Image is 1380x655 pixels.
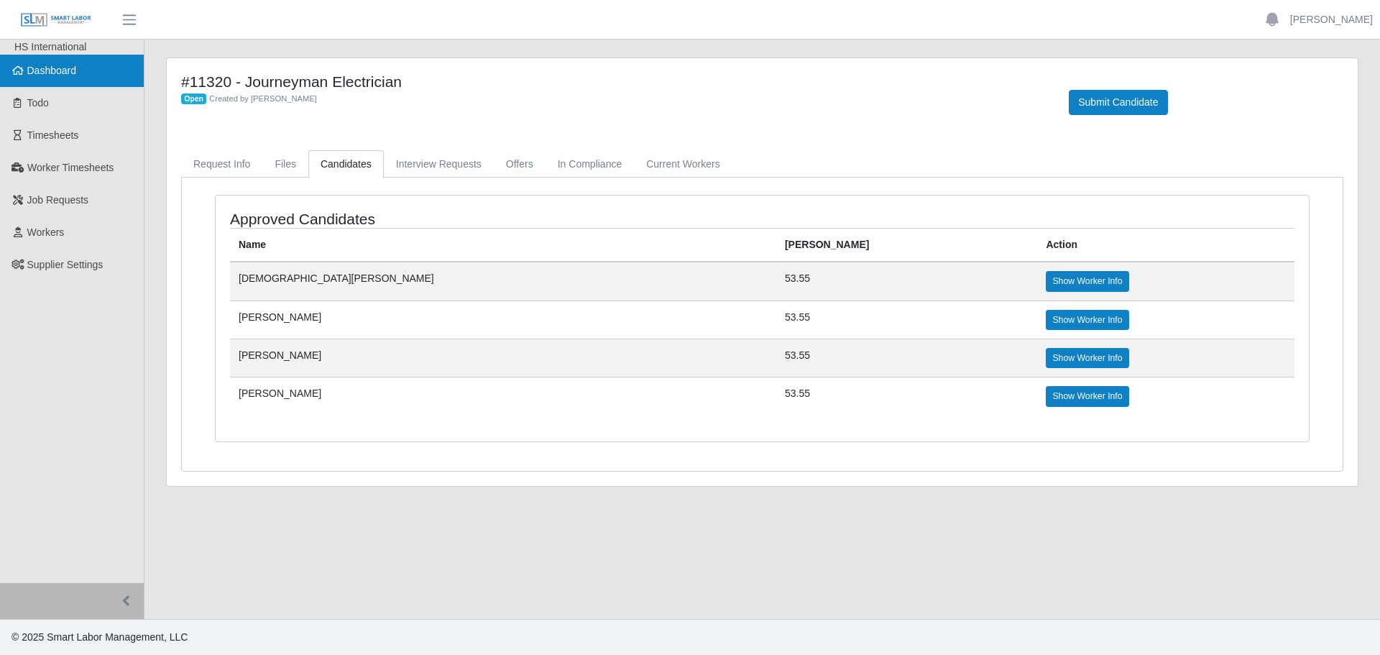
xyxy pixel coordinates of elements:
[230,262,776,301] td: [DEMOGRAPHIC_DATA][PERSON_NAME]
[27,226,65,238] span: Workers
[1046,386,1128,406] a: Show Worker Info
[181,93,206,105] span: Open
[1069,90,1167,115] button: Submit Candidate
[209,94,317,103] span: Created by [PERSON_NAME]
[27,162,114,173] span: Worker Timesheets
[1290,12,1373,27] a: [PERSON_NAME]
[20,12,92,28] img: SLM Logo
[262,150,308,178] a: Files
[776,301,1038,339] td: 53.55
[1046,348,1128,368] a: Show Worker Info
[308,150,384,178] a: Candidates
[27,65,77,76] span: Dashboard
[230,339,776,377] td: [PERSON_NAME]
[27,129,79,141] span: Timesheets
[1046,310,1128,330] a: Show Worker Info
[230,301,776,339] td: [PERSON_NAME]
[181,150,262,178] a: Request Info
[634,150,732,178] a: Current Workers
[1046,271,1128,291] a: Show Worker Info
[384,150,494,178] a: Interview Requests
[14,41,86,52] span: HS International
[494,150,546,178] a: Offers
[230,229,776,262] th: Name
[27,194,89,206] span: Job Requests
[181,73,1047,91] h4: #11320 - Journeyman Electrician
[776,262,1038,301] td: 53.55
[230,210,661,228] h4: Approved Candidates
[1037,229,1294,262] th: Action
[230,377,776,416] td: [PERSON_NAME]
[776,339,1038,377] td: 53.55
[27,97,49,109] span: Todo
[11,631,188,643] span: © 2025 Smart Labor Management, LLC
[776,377,1038,416] td: 53.55
[546,150,635,178] a: In Compliance
[27,259,103,270] span: Supplier Settings
[776,229,1038,262] th: [PERSON_NAME]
